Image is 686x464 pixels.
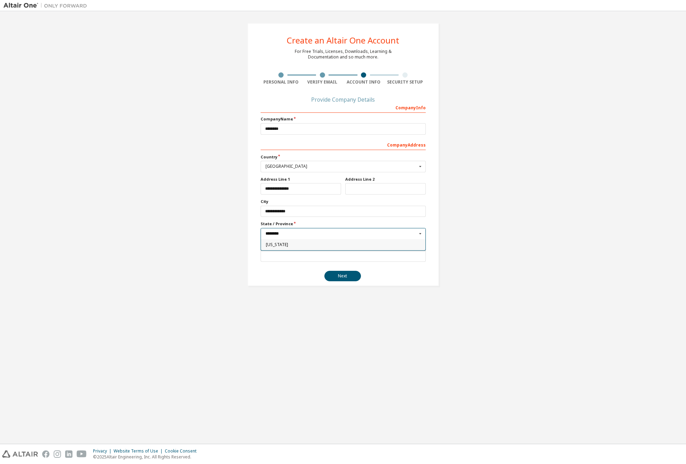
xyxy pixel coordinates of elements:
div: Company Address [261,139,426,150]
div: Verify Email [302,79,343,85]
div: Personal Info [261,79,302,85]
label: State / Province [261,221,426,227]
p: © 2025 Altair Engineering, Inc. All Rights Reserved. [93,454,201,460]
div: Privacy [93,448,114,454]
img: altair_logo.svg [2,450,38,458]
label: Address Line 1 [261,176,341,182]
div: Website Terms of Use [114,448,165,454]
label: Country [261,154,426,160]
div: For Free Trials, Licenses, Downloads, Learning & Documentation and so much more. [295,49,392,60]
img: instagram.svg [54,450,61,458]
img: facebook.svg [42,450,49,458]
div: Security Setup [384,79,426,85]
img: linkedin.svg [65,450,72,458]
button: Next [324,271,361,281]
img: Altair One [3,2,91,9]
div: [GEOGRAPHIC_DATA] [265,164,417,168]
div: Create an Altair One Account [287,36,399,45]
div: Cookie Consent [165,448,201,454]
div: Provide Company Details [261,97,426,102]
label: Company Name [261,116,426,122]
label: City [261,199,426,204]
div: Account Info [343,79,385,85]
img: youtube.svg [77,450,87,458]
label: Address Line 2 [345,176,426,182]
div: Company Info [261,102,426,113]
span: [US_STATE] [265,243,421,247]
